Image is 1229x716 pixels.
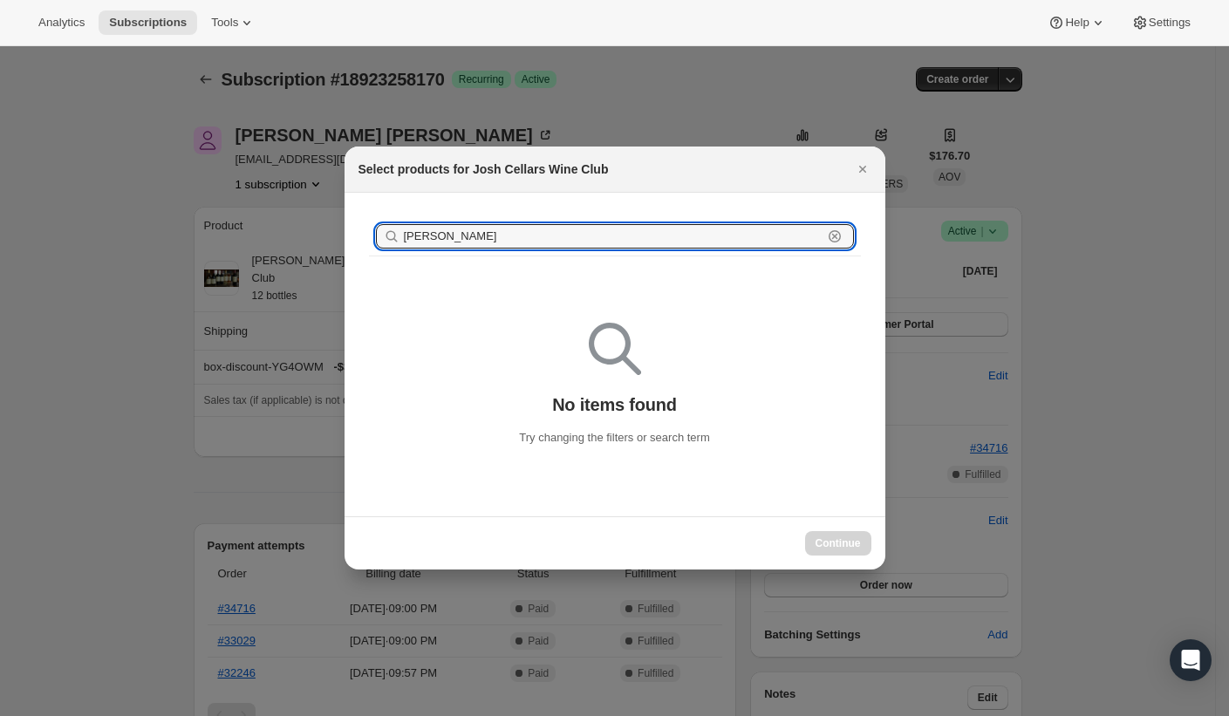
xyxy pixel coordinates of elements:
[109,16,187,30] span: Subscriptions
[201,10,266,35] button: Tools
[519,429,709,447] p: Try changing the filters or search term
[589,323,641,375] img: Empty search results
[552,394,677,415] p: No items found
[38,16,85,30] span: Analytics
[1170,639,1212,681] div: Open Intercom Messenger
[1037,10,1116,35] button: Help
[99,10,197,35] button: Subscriptions
[404,224,823,249] input: Search products
[1121,10,1201,35] button: Settings
[826,228,843,245] button: Clear
[358,160,609,178] h2: Select products for Josh Cellars Wine Club
[28,10,95,35] button: Analytics
[850,157,875,181] button: Close
[1065,16,1089,30] span: Help
[1149,16,1191,30] span: Settings
[211,16,238,30] span: Tools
